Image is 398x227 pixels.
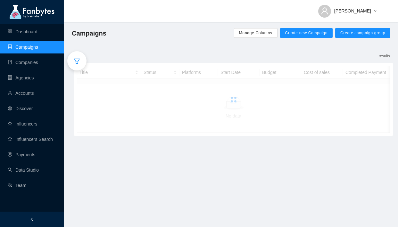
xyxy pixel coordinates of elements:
a: bookCompanies [8,60,38,65]
span: filter [74,58,80,64]
button: Create new Campaign [280,28,333,38]
span: Create new Campaign [285,30,328,36]
button: [PERSON_NAME]down [313,3,382,13]
a: searchData Studio [8,167,39,173]
a: starInfluencers [8,121,37,126]
a: starInfluencers Search [8,137,53,142]
span: Manage Columns [239,30,272,36]
a: pay-circlePayments [8,152,35,157]
a: usergroup-addTeam [8,183,26,188]
a: databaseCampaigns [8,45,38,50]
a: radar-chartDiscover [8,106,33,111]
span: Campaigns [72,28,106,38]
span: user [321,7,328,15]
span: left [30,217,34,222]
a: userAccounts [8,91,34,96]
button: Create campaign group [335,28,390,38]
button: Manage Columns [234,28,278,38]
span: [PERSON_NAME] [334,7,371,14]
a: containerAgencies [8,75,34,80]
span: Create campaign group [340,30,385,36]
span: down [374,9,377,13]
p: results [379,53,390,59]
a: appstoreDashboard [8,29,37,34]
